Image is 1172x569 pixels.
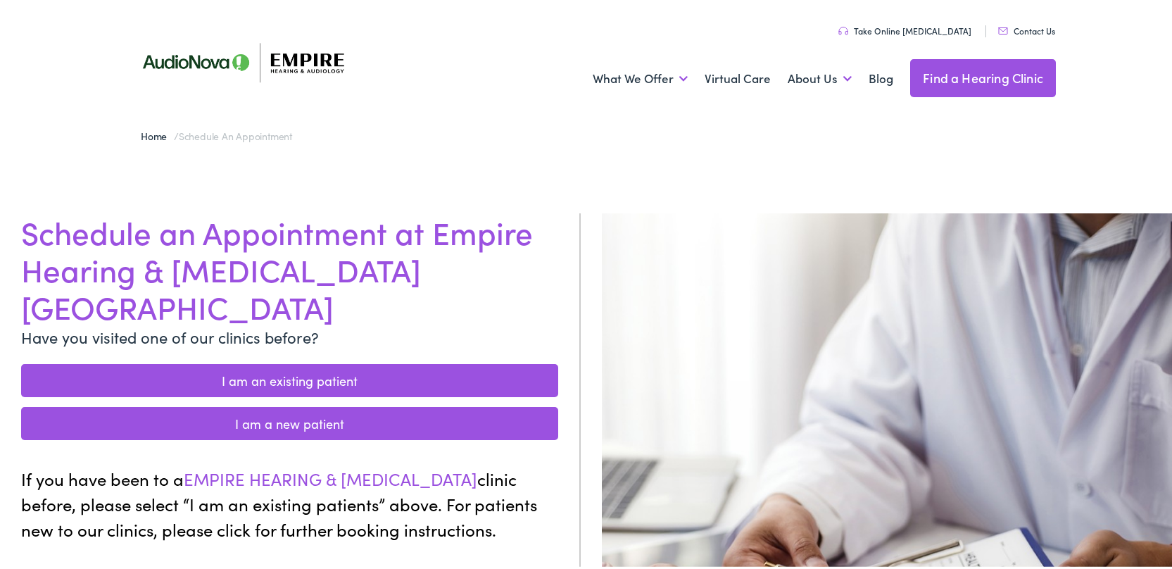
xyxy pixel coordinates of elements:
img: utility icon [838,24,848,32]
a: About Us [788,50,852,102]
a: Contact Us [998,22,1055,34]
a: What We Offer [593,50,688,102]
p: Have you visited one of our clinics before? [21,323,558,346]
a: Home [141,126,174,140]
span: EMPIRE HEARING & [MEDICAL_DATA] [184,464,477,487]
a: Find a Hearing Clinic [910,56,1056,94]
a: Virtual Care [705,50,771,102]
a: I am a new patient [21,404,558,437]
span: / [141,126,292,140]
p: If you have been to a clinic before, please select “I am an existing patients” above. For patient... [21,463,558,539]
img: utility icon [998,25,1008,32]
h1: Schedule an Appointment at Empire Hearing & [MEDICAL_DATA] [GEOGRAPHIC_DATA] [21,211,558,322]
a: Take Online [MEDICAL_DATA] [838,22,971,34]
a: I am an existing patient [21,361,558,394]
span: Schedule an Appointment [179,126,292,140]
a: Blog [869,50,893,102]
